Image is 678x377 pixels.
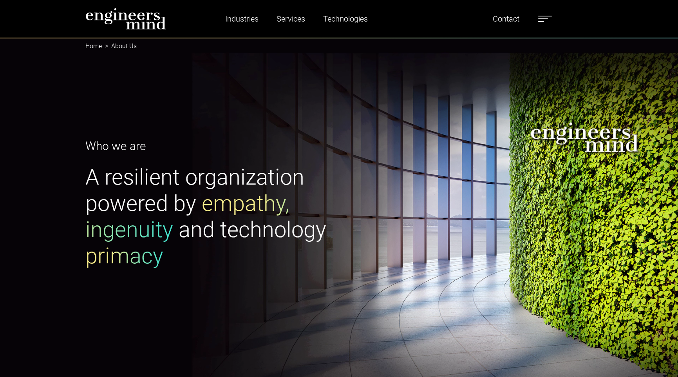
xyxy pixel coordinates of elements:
span: primacy [85,243,163,269]
li: About Us [102,42,137,51]
p: Who we are [85,137,334,155]
img: logo [85,8,166,30]
a: Contact [490,10,523,28]
span: empathy, ingenuity [85,190,289,243]
h1: A resilient organization powered by and technology [85,164,334,270]
a: Industries [222,10,262,28]
nav: breadcrumb [85,38,593,55]
a: Technologies [320,10,371,28]
a: Home [85,42,102,50]
a: Services [273,10,308,28]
